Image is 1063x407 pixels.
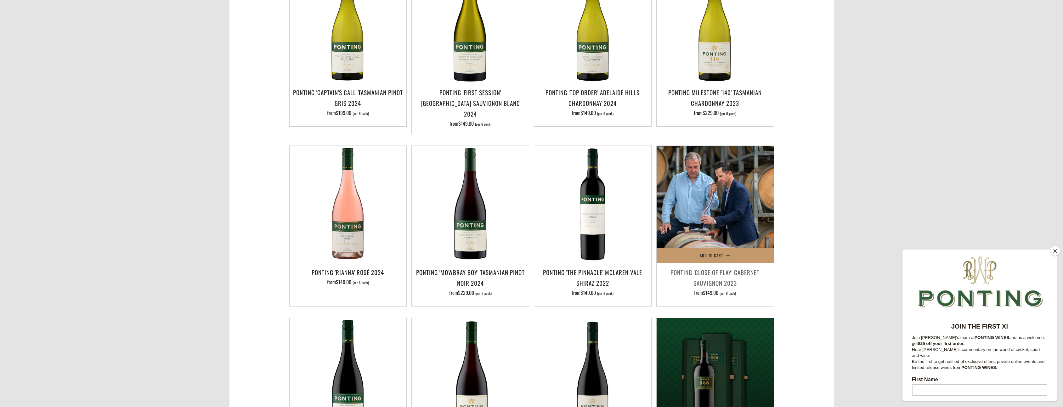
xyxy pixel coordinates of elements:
[9,127,145,135] label: First Name
[415,87,526,119] h3: Ponting 'First Session' [GEOGRAPHIC_DATA] Sauvignon Blanc 2024
[580,109,596,117] span: $149.00
[327,109,369,117] span: from
[353,112,369,115] span: (per 6 pack)
[657,248,774,263] button: Add to Cart
[9,207,145,218] input: Subscribe
[720,112,736,115] span: (per 6 pack)
[694,289,736,296] span: from
[72,86,107,90] strong: PONTING WINES
[537,87,648,108] h3: Ponting 'Top Order' Adelaide Hills Chardonnay 2024
[293,267,404,278] h3: Ponting 'Rianna' Rosé 2024
[327,278,369,286] span: from
[336,278,351,286] span: $149.00
[450,120,491,127] span: from
[353,281,369,284] span: (per 6 pack)
[475,123,491,126] span: (per 6 pack)
[660,267,771,288] h3: Ponting 'Close of Play' Cabernet Sauvignon 2023
[449,289,492,296] span: from
[49,73,105,80] strong: JOIN THE FIRST XI
[59,116,95,120] strong: PONTING WINES.
[720,292,736,295] span: (per 6 pack)
[703,289,718,296] span: $149.00
[703,109,719,117] span: $229.00
[534,87,651,118] a: Ponting 'Top Order' Adelaide Hills Chardonnay 2024 from$149.00 (per 6 pack)
[534,267,651,298] a: Ponting 'The Pinnacle' McLaren Vale Shiraz 2022 from$149.00 (per 6 pack)
[572,109,613,117] span: from
[9,154,145,161] label: Last Name
[475,292,492,295] span: (per 6 pack)
[15,92,62,96] strong: $25 off your first order.
[293,87,404,108] h3: Ponting 'Captain's Call' Tasmanian Pinot Gris 2024
[412,267,529,298] a: Ponting 'Mowbray Boy' Tasmanian Pinot Noir 2024 from$229.00 (per 6 pack)
[9,85,145,97] p: Join [PERSON_NAME]'s team at and as a welcome, get
[458,289,474,296] span: $229.00
[597,112,613,115] span: (per 6 pack)
[9,97,145,109] p: Hear [PERSON_NAME]'s commentary on the world of cricket, sport and wine.
[9,180,145,188] label: Email
[415,267,526,288] h3: Ponting 'Mowbray Boy' Tasmanian Pinot Noir 2024
[700,252,723,259] span: Add to Cart
[290,267,407,298] a: Ponting 'Rianna' Rosé 2024 from$149.00 (per 6 pack)
[336,109,351,117] span: $199.00
[580,289,596,296] span: $149.00
[657,267,774,298] a: Ponting 'Close of Play' Cabernet Sauvignon 2023 from$149.00 (per 6 pack)
[412,87,529,126] a: Ponting 'First Session' [GEOGRAPHIC_DATA] Sauvignon Blanc 2024 from$149.00 (per 6 pack)
[1050,246,1060,256] button: Close
[537,267,648,288] h3: Ponting 'The Pinnacle' McLaren Vale Shiraz 2022
[597,292,613,295] span: (per 6 pack)
[458,120,474,127] span: $149.00
[572,289,613,296] span: from
[694,109,736,117] span: from
[657,87,774,118] a: Ponting Milestone '140' Tasmanian Chardonnay 2023 from$229.00 (per 6 pack)
[290,87,407,118] a: Ponting 'Captain's Call' Tasmanian Pinot Gris 2024 from$199.00 (per 6 pack)
[660,87,771,108] h3: Ponting Milestone '140' Tasmanian Chardonnay 2023
[9,109,145,121] p: Be the first to get notified of exclusive offers, private online events and limited release wines...
[9,226,141,253] span: We will send you a confirmation email to subscribe. I agree to sign up to the Ponting Wines newsl...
